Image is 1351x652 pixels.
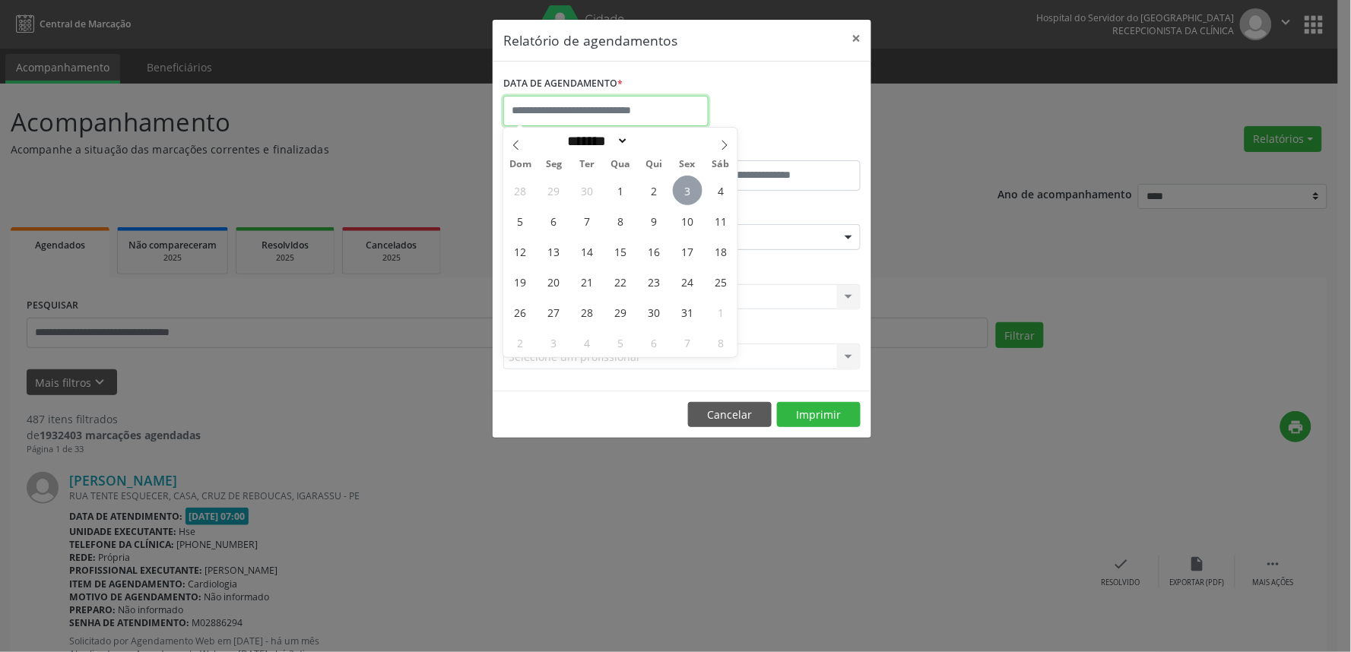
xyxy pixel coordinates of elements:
span: Outubro 4, 2025 [706,176,736,205]
span: Outubro 23, 2025 [639,267,669,296]
span: Outubro 15, 2025 [606,236,636,266]
span: Outubro 18, 2025 [706,236,736,266]
select: Month [563,133,630,149]
span: Outubro 16, 2025 [639,236,669,266]
span: Outubro 31, 2025 [673,297,702,327]
span: Outubro 9, 2025 [639,206,669,236]
span: Qui [637,160,671,169]
input: Year [629,133,679,149]
span: Setembro 28, 2025 [506,176,535,205]
span: Outubro 12, 2025 [506,236,535,266]
span: Novembro 5, 2025 [606,328,636,357]
span: Outubro 13, 2025 [539,236,569,266]
span: Sex [671,160,704,169]
span: Outubro 30, 2025 [639,297,669,327]
span: Outubro 1, 2025 [606,176,636,205]
span: Qua [604,160,637,169]
span: Outubro 11, 2025 [706,206,736,236]
span: Outubro 25, 2025 [706,267,736,296]
span: Outubro 24, 2025 [673,267,702,296]
span: Outubro 8, 2025 [606,206,636,236]
span: Outubro 22, 2025 [606,267,636,296]
button: Imprimir [777,402,861,428]
span: Sáb [704,160,737,169]
span: Ter [570,160,604,169]
span: Setembro 29, 2025 [539,176,569,205]
span: Novembro 4, 2025 [572,328,602,357]
label: ATÉ [686,137,861,160]
span: Novembro 6, 2025 [639,328,669,357]
span: Outubro 6, 2025 [539,206,569,236]
span: Novembro 2, 2025 [506,328,535,357]
span: Setembro 30, 2025 [572,176,602,205]
span: Outubro 20, 2025 [539,267,569,296]
span: Outubro 7, 2025 [572,206,602,236]
span: Outubro 3, 2025 [673,176,702,205]
button: Cancelar [688,402,772,428]
label: DATA DE AGENDAMENTO [503,72,623,96]
span: Outubro 21, 2025 [572,267,602,296]
span: Novembro 1, 2025 [706,297,736,327]
span: Novembro 8, 2025 [706,328,736,357]
h5: Relatório de agendamentos [503,30,677,50]
span: Outubro 5, 2025 [506,206,535,236]
span: Dom [503,160,537,169]
span: Outubro 14, 2025 [572,236,602,266]
span: Outubro 2, 2025 [639,176,669,205]
span: Outubro 27, 2025 [539,297,569,327]
button: Close [841,20,871,57]
span: Outubro 19, 2025 [506,267,535,296]
span: Novembro 3, 2025 [539,328,569,357]
span: Seg [537,160,570,169]
span: Outubro 26, 2025 [506,297,535,327]
span: Outubro 10, 2025 [673,206,702,236]
span: Novembro 7, 2025 [673,328,702,357]
span: Outubro 17, 2025 [673,236,702,266]
span: Outubro 28, 2025 [572,297,602,327]
span: Outubro 29, 2025 [606,297,636,327]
